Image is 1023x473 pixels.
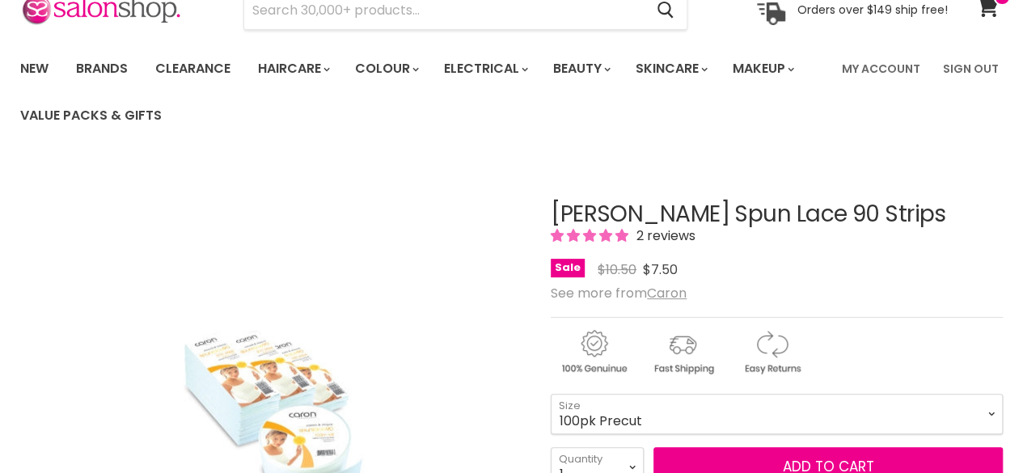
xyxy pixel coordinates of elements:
a: Brands [64,52,140,86]
a: Caron [647,284,687,302]
a: Colour [343,52,429,86]
a: Electrical [432,52,538,86]
a: Value Packs & Gifts [8,99,174,133]
a: Haircare [246,52,340,86]
p: Orders over $149 ship free! [797,2,948,17]
a: Sign Out [933,52,1008,86]
h1: [PERSON_NAME] Spun Lace 90 Strips [551,202,1003,227]
img: shipping.gif [640,327,725,377]
img: genuine.gif [551,327,636,377]
img: returns.gif [729,327,814,377]
a: New [8,52,61,86]
span: 2 reviews [632,226,695,245]
a: Beauty [541,52,620,86]
a: Clearance [143,52,243,86]
a: Makeup [721,52,804,86]
ul: Main menu [8,45,832,139]
span: See more from [551,284,687,302]
span: $7.50 [643,260,678,279]
a: Skincare [624,52,717,86]
span: $10.50 [598,260,636,279]
span: Sale [551,259,585,277]
span: 5.00 stars [551,226,632,245]
a: My Account [832,52,930,86]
